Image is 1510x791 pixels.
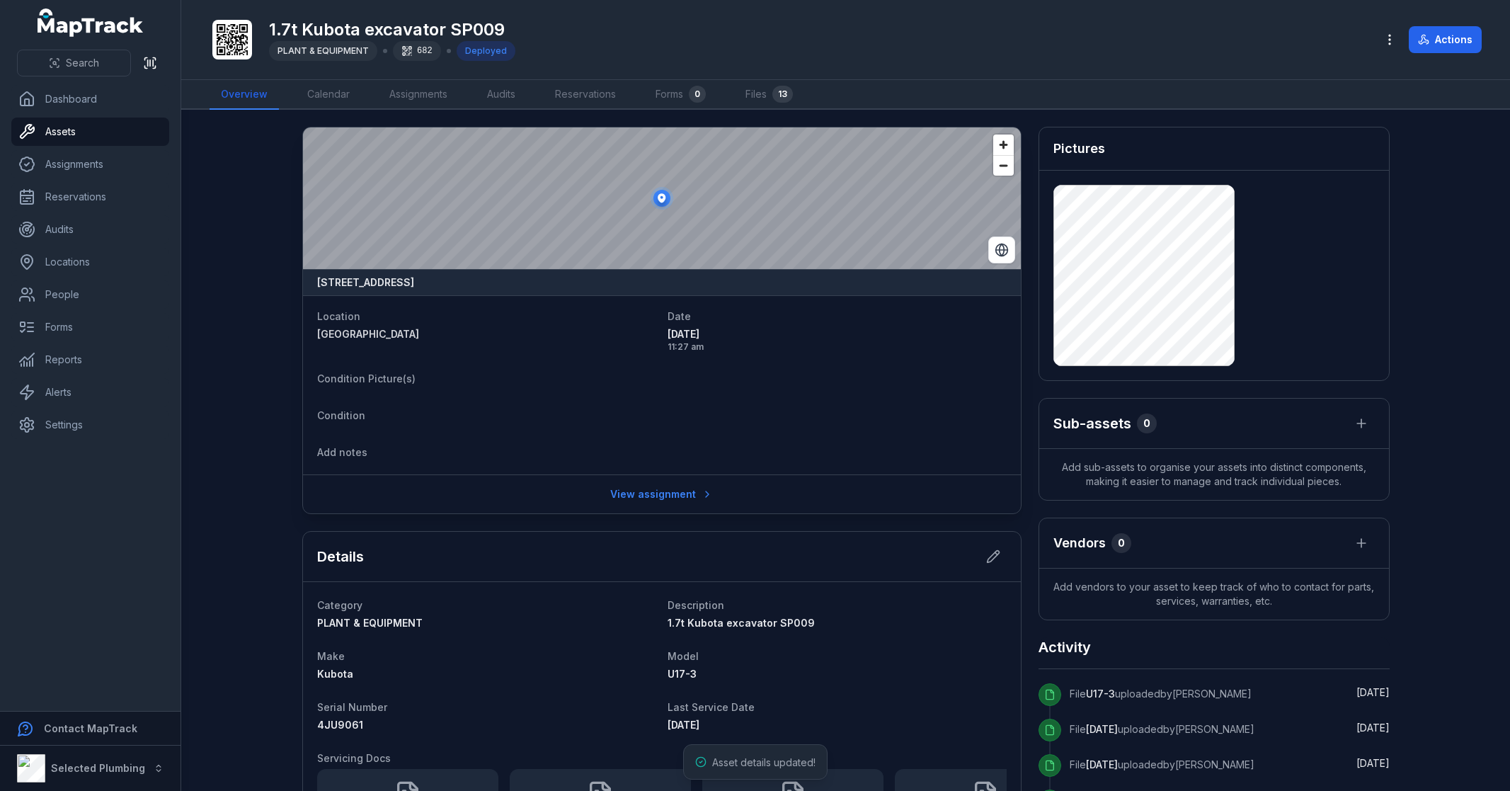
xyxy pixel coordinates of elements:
[457,41,515,61] div: Deployed
[317,719,363,731] span: 4JU9061
[269,18,515,41] h1: 1.7t Kubota excavator SP009
[210,80,279,110] a: Overview
[1086,723,1118,735] span: [DATE]
[317,409,365,421] span: Condition
[668,341,1007,353] span: 11:27 am
[317,327,656,341] a: [GEOGRAPHIC_DATA]
[1086,688,1115,700] span: U17-3
[993,135,1014,155] button: Zoom in
[317,752,391,764] span: Servicing Docs
[1070,723,1254,735] span: File uploaded by [PERSON_NAME]
[17,50,131,76] button: Search
[1356,757,1390,769] time: 8/19/2025, 10:44:59 AM
[11,411,169,439] a: Settings
[644,80,717,110] a: Forms0
[668,668,697,680] span: U17-3
[317,547,364,567] h2: Details
[51,762,145,774] strong: Selected Plumbing
[317,310,360,322] span: Location
[988,237,1015,263] button: Switch to Satellite View
[11,150,169,178] a: Assignments
[1356,686,1390,698] time: 8/19/2025, 10:44:59 AM
[1356,722,1390,734] span: [DATE]
[544,80,627,110] a: Reservations
[317,617,423,629] span: PLANT & EQUIPMENT
[668,327,1007,353] time: 7/29/2025, 11:27:27 AM
[1070,688,1252,700] span: File uploaded by [PERSON_NAME]
[1356,686,1390,698] span: [DATE]
[734,80,804,110] a: Files13
[668,617,815,629] span: 1.7t Kubota excavator SP009
[11,118,169,146] a: Assets
[1356,757,1390,769] span: [DATE]
[11,183,169,211] a: Reservations
[303,127,1021,269] canvas: Map
[668,701,755,713] span: Last Service Date
[668,310,691,322] span: Date
[1137,414,1157,433] div: 0
[668,599,724,611] span: Description
[317,650,345,662] span: Make
[317,599,362,611] span: Category
[317,372,416,385] span: Condition Picture(s)
[317,328,419,340] span: [GEOGRAPHIC_DATA]
[378,80,459,110] a: Assignments
[689,86,706,103] div: 0
[1053,533,1106,553] h3: Vendors
[278,45,369,56] span: PLANT & EQUIPMENT
[668,719,699,731] span: [DATE]
[11,85,169,113] a: Dashboard
[1053,139,1105,159] h3: Pictures
[668,719,699,731] time: 6/6/2025, 12:00:00 AM
[1409,26,1482,53] button: Actions
[1039,569,1389,620] span: Add vendors to your asset to keep track of who to contact for parts, services, warranties, etc.
[66,56,99,70] span: Search
[317,668,353,680] span: Kubota
[1070,758,1254,770] span: File uploaded by [PERSON_NAME]
[11,346,169,374] a: Reports
[11,280,169,309] a: People
[393,41,441,61] div: 682
[1039,449,1389,500] span: Add sub-assets to organise your assets into distinct components, making it easier to manage and t...
[296,80,361,110] a: Calendar
[476,80,527,110] a: Audits
[1039,637,1091,657] h2: Activity
[1111,533,1131,553] div: 0
[11,378,169,406] a: Alerts
[772,86,793,103] div: 13
[712,756,816,768] span: Asset details updated!
[993,155,1014,176] button: Zoom out
[668,327,1007,341] span: [DATE]
[11,313,169,341] a: Forms
[38,8,144,37] a: MapTrack
[1053,414,1131,433] h2: Sub-assets
[317,701,387,713] span: Serial Number
[11,248,169,276] a: Locations
[601,481,722,508] a: View assignment
[317,446,367,458] span: Add notes
[1086,758,1118,770] span: [DATE]
[1356,722,1390,734] time: 8/19/2025, 10:44:59 AM
[11,215,169,244] a: Audits
[668,650,699,662] span: Model
[44,722,137,734] strong: Contact MapTrack
[317,275,414,290] strong: [STREET_ADDRESS]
